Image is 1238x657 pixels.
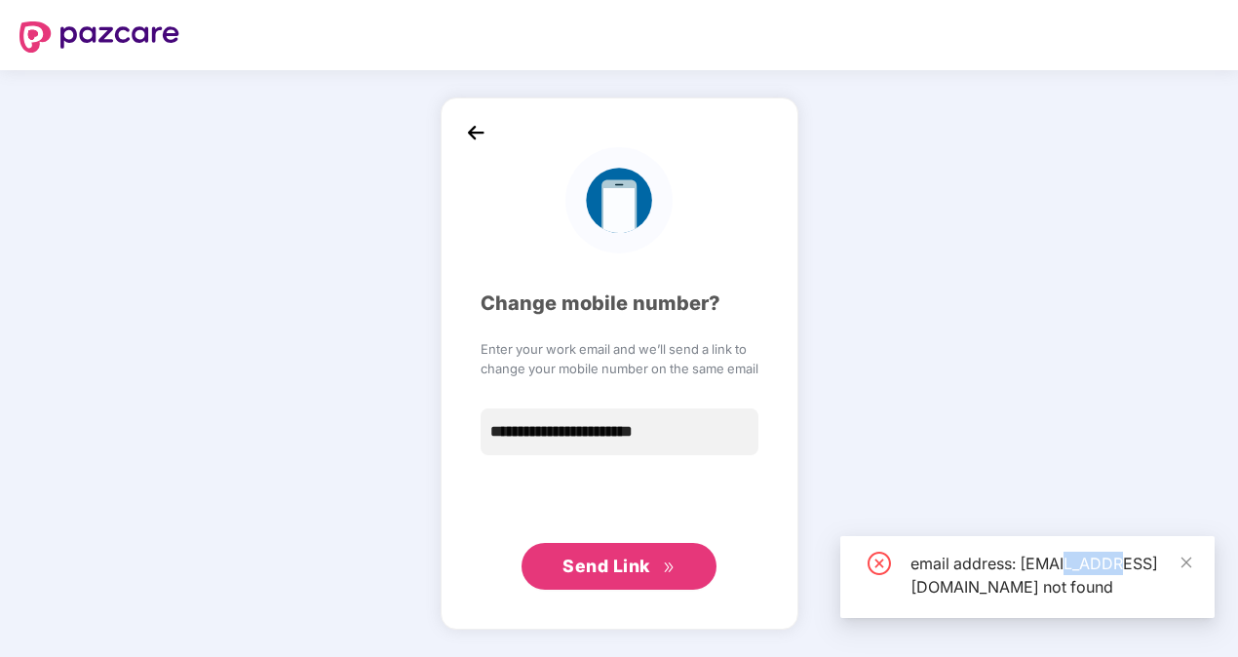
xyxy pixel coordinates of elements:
img: back_icon [461,118,490,147]
div: Change mobile number? [481,289,758,319]
span: change your mobile number on the same email [481,359,758,378]
button: Send Linkdouble-right [522,543,716,590]
span: close-circle [868,552,891,575]
img: logo [19,21,179,53]
span: double-right [663,561,676,574]
span: Send Link [562,556,650,576]
span: Enter your work email and we’ll send a link to [481,339,758,359]
span: close [1180,556,1193,569]
img: logo [565,147,672,253]
div: email address: [EMAIL_ADDRESS][DOMAIN_NAME] not found [910,552,1191,599]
